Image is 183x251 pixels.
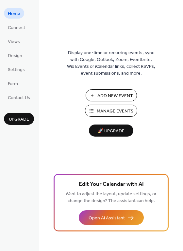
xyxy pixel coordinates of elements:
[9,116,29,123] span: Upgrade
[4,78,22,89] a: Form
[85,105,137,117] button: Manage Events
[8,66,25,73] span: Settings
[79,180,144,189] span: Edit Your Calendar with AI
[4,113,34,125] button: Upgrade
[79,210,144,225] button: Open AI Assistant
[4,8,24,19] a: Home
[8,10,20,17] span: Home
[8,38,20,45] span: Views
[67,50,155,77] span: Display one-time or recurring events, sync with Google, Outlook, Zoom, Eventbrite, Wix Events or ...
[4,92,34,103] a: Contact Us
[4,50,26,61] a: Design
[97,108,133,115] span: Manage Events
[66,190,157,205] span: Want to adjust the layout, update settings, or change the design? The assistant can help.
[8,52,22,59] span: Design
[4,22,29,33] a: Connect
[8,24,25,31] span: Connect
[4,36,24,47] a: Views
[8,95,30,101] span: Contact Us
[4,64,29,75] a: Settings
[97,93,133,99] span: Add New Event
[89,125,133,137] button: 🚀 Upgrade
[93,127,129,136] span: 🚀 Upgrade
[86,89,137,101] button: Add New Event
[89,215,125,222] span: Open AI Assistant
[8,81,18,87] span: Form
